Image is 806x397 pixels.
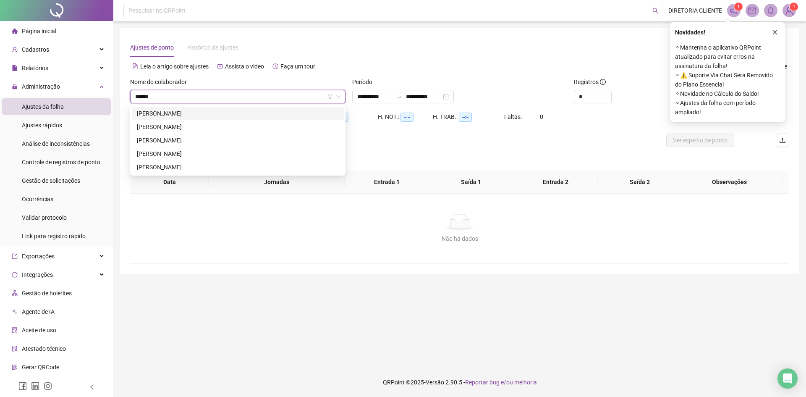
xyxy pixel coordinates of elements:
[793,4,796,10] span: 1
[737,4,740,10] span: 1
[22,140,90,147] span: Análise de inconsistências
[22,345,66,352] span: Atestado técnico
[22,28,56,34] span: Página inicial
[137,163,339,172] div: [PERSON_NAME]
[22,177,80,184] span: Gestão de solicitações
[400,113,413,122] span: --:--
[280,63,315,70] span: Faça um tour
[22,271,53,278] span: Integrações
[767,7,775,14] span: bell
[132,107,344,120] div: GUILHERME BERNARDES DOS SANTOS
[426,379,444,386] span: Versão
[22,196,53,202] span: Ocorrências
[378,112,433,122] div: H. NOT.:
[668,6,722,15] span: DIRETORIA CLIENTE
[140,63,209,70] span: Leia o artigo sobre ajustes
[598,171,682,194] th: Saída 2
[12,327,18,333] span: audit
[137,109,339,118] div: [PERSON_NAME]
[734,3,743,11] sup: 1
[137,136,339,145] div: [PERSON_NAME]
[31,382,39,390] span: linkedin
[22,65,48,71] span: Relatórios
[130,44,174,51] span: Ajustes de ponto
[652,8,659,14] span: search
[132,120,344,134] div: GUILHERME DE JESUS SOUZA
[666,134,734,147] button: Ver espelho de ponto
[459,113,472,122] span: --:--
[132,147,344,160] div: GUILHERME JUBAL LUCAS DOS SANTOS IRIGOITE
[396,93,403,100] span: to
[748,7,756,14] span: mail
[209,171,345,194] th: Jornadas
[12,346,18,352] span: solution
[600,79,606,85] span: info-circle
[12,272,18,278] span: sync
[683,177,776,187] span: Observações
[22,290,72,297] span: Gestão de holerites
[12,290,18,296] span: apartment
[89,384,95,390] span: left
[22,46,49,53] span: Cadastros
[675,89,780,98] span: ⚬ Novidade no Cálculo do Saldo!
[574,77,606,87] span: Registros
[18,382,27,390] span: facebook
[429,171,513,194] th: Saída 1
[22,122,62,129] span: Ajustes rápidos
[730,7,738,14] span: notification
[22,159,100,166] span: Controle de registros de ponto
[783,4,796,17] img: 85145
[130,171,209,194] th: Data
[44,382,52,390] span: instagram
[513,171,598,194] th: Entrada 2
[675,43,780,71] span: ⚬ Mantenha o aplicativo QRPoint atualizado para evitar erros na assinatura da folha!
[12,253,18,259] span: export
[22,308,55,315] span: Agente de IA
[22,83,60,90] span: Administração
[22,253,55,260] span: Exportações
[336,94,341,99] span: down
[12,28,18,34] span: home
[323,112,378,122] div: HE 3:
[225,63,264,70] span: Assista o vídeo
[137,149,339,158] div: [PERSON_NAME]
[779,137,786,144] span: upload
[130,77,192,87] label: Nome do colaborador
[132,134,344,147] div: GUILHERME HENRIQUE BEZERRA DE ANDRADE
[22,233,86,239] span: Link para registro rápido
[22,327,56,334] span: Aceite de uso
[352,77,378,87] label: Período
[217,63,223,69] span: youtube
[675,98,780,117] span: ⚬ Ajustes da folha com período ampliado!
[345,171,429,194] th: Entrada 1
[540,113,543,120] span: 0
[272,63,278,69] span: history
[22,214,67,221] span: Validar protocolo
[132,63,138,69] span: file-text
[790,3,798,11] sup: Atualize o seu contato no menu Meus Dados
[187,44,238,51] span: Histórico de ajustes
[504,113,523,120] span: Faltas:
[433,112,504,122] div: H. TRAB.:
[772,29,778,35] span: close
[22,103,64,110] span: Ajustes da folha
[132,160,344,174] div: JOSE GUILHERME RODRIGUES DOS SANTOS
[12,84,18,89] span: lock
[137,122,339,131] div: [PERSON_NAME]
[396,93,403,100] span: swap-right
[12,47,18,53] span: user-add
[140,234,779,243] div: Não há dados
[113,368,806,397] footer: QRPoint © 2025 - 2.90.5 -
[675,71,780,89] span: ⚬ ⚠️ Suporte Via Chat Será Removido do Plano Essencial
[12,364,18,370] span: qrcode
[676,171,783,194] th: Observações
[675,28,705,37] span: Novidades !
[22,364,59,371] span: Gerar QRCode
[777,368,798,389] div: Open Intercom Messenger
[12,65,18,71] span: file
[327,94,332,99] span: filter
[465,379,537,386] span: Reportar bug e/ou melhoria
